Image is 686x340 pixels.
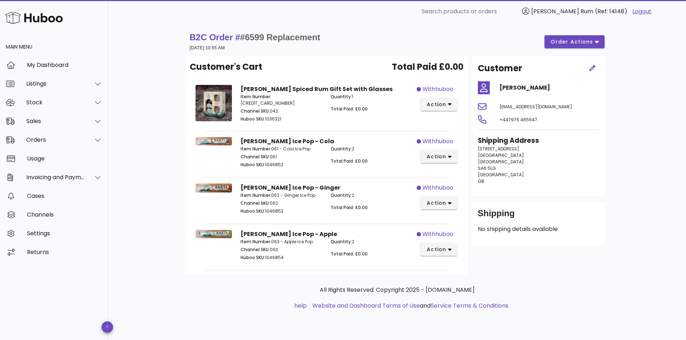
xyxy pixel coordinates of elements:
[241,230,337,238] strong: [PERSON_NAME] Ice Pop - Apple
[422,85,453,94] span: withhuboo
[331,94,352,100] span: Quantity:
[241,154,270,160] span: Channel SKU:
[241,162,322,168] p: 1046852
[550,38,593,46] span: order actions
[196,183,232,192] img: Product Image
[241,246,322,253] p: 063
[241,208,265,214] span: Huboo SKU:
[426,246,447,253] span: action
[241,116,265,122] span: Huboo SKU:
[27,62,102,68] div: My Dashboard
[240,32,320,42] span: #6599 Replacement
[241,146,271,152] span: Item Number:
[241,254,322,261] p: 1046854
[331,251,368,257] span: Total Paid: £0.00
[5,10,63,26] img: Huboo Logo
[241,108,322,114] p: 042
[632,7,651,16] a: Logout
[478,152,524,158] span: [GEOGRAPHIC_DATA]
[331,146,412,152] p: 2
[478,172,524,178] span: [GEOGRAPHIC_DATA]
[478,208,599,225] div: Shipping
[241,192,271,198] span: Item Number:
[27,155,102,162] div: Usage
[196,137,232,145] img: Product Image
[27,249,102,255] div: Returns
[26,118,85,124] div: Sales
[331,94,412,100] p: 1
[191,286,603,294] p: All Rights Reserved. Copyright 2025 - [DOMAIN_NAME]
[196,85,232,121] img: Product Image
[241,137,334,145] strong: [PERSON_NAME] Ice Pop - Cola
[27,192,102,199] div: Cases
[241,108,270,114] span: Channel SKU:
[241,94,322,106] p: [CREDIT_CARD_NUMBER]
[241,246,270,253] span: Channel SKU:
[331,239,352,245] span: Quantity:
[499,83,599,92] h4: [PERSON_NAME]
[331,106,368,112] span: Total Paid: £0.00
[190,32,320,42] strong: B2C Order #
[478,136,599,146] h3: Shipping Address
[310,302,508,310] li: and
[241,183,340,192] strong: [PERSON_NAME] Ice Pop - Ginger
[26,174,85,181] div: Invoicing and Payments
[422,183,453,192] span: withhuboo
[392,60,463,73] span: Total Paid £0.00
[241,239,322,245] p: 063 - Apple Ice Pop
[478,225,599,234] p: No shipping details available
[426,199,447,207] span: action
[478,146,519,152] span: [STREET_ADDRESS]
[331,158,368,164] span: Total Paid: £0.00
[26,136,85,143] div: Orders
[241,162,265,168] span: Huboo SKU:
[499,117,537,123] span: +447976 465647
[241,254,265,260] span: Huboo SKU:
[331,192,352,198] span: Quantity:
[595,7,627,15] span: (Ref: 14148)
[312,302,420,310] a: Website and Dashboard Terms of Use
[421,150,458,163] button: action
[241,192,322,199] p: 062 - Ginger Ice Pop
[422,137,453,146] span: withhuboo
[426,153,447,160] span: action
[26,99,85,106] div: Stock
[26,80,85,87] div: Listings
[431,302,508,310] a: Service Terms & Conditions
[478,178,484,184] span: GB
[544,35,604,48] button: order actions
[294,302,307,310] a: help
[241,116,322,122] p: 1035321
[241,85,393,93] strong: [PERSON_NAME] Spiced Rum Gift Set with Glasses
[331,239,412,245] p: 2
[27,230,102,237] div: Settings
[422,230,453,239] span: withhuboo
[190,60,262,73] span: Customer's Cart
[241,146,322,152] p: 061 - Cola Ice Pop
[241,200,322,207] p: 062
[241,208,322,214] p: 1046853
[190,45,225,50] small: [DATE] 10:55 AM
[478,62,522,75] h2: Customer
[426,101,447,108] span: action
[196,230,232,238] img: Product Image
[241,94,271,100] span: Item Number:
[421,98,458,111] button: action
[499,104,572,110] span: [EMAIL_ADDRESS][DOMAIN_NAME]
[531,7,593,15] span: [PERSON_NAME] Rum
[478,165,496,171] span: SA6 5LG
[478,159,524,165] span: [GEOGRAPHIC_DATA]
[421,243,458,256] button: action
[241,154,322,160] p: 061
[241,239,271,245] span: Item Number:
[421,196,458,209] button: action
[27,211,102,218] div: Channels
[331,204,368,210] span: Total Paid: £0.00
[331,146,352,152] span: Quantity:
[331,192,412,199] p: 2
[241,200,270,206] span: Channel SKU:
